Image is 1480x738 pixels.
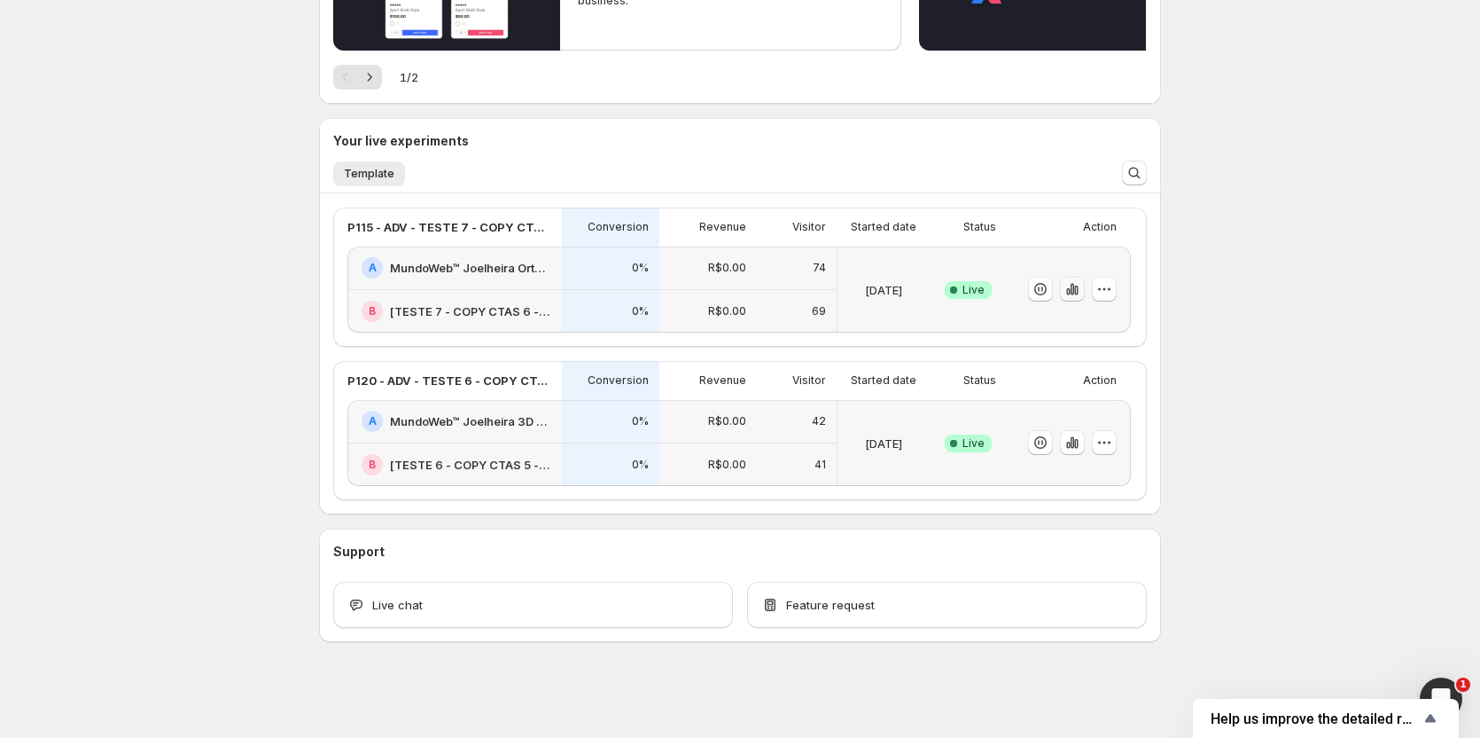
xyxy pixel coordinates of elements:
h2: MundoWeb™ Joelheira Ortopédica De Cobre CopperFlex - A3 [390,259,551,277]
p: P115 - ADV - TESTE 7 - COPY CTA 6 - [DATE] 11:51:21 [347,218,551,236]
span: Live [962,436,985,451]
p: Status [963,373,996,388]
span: Help us improve the detailed report for A/B campaigns [1211,711,1420,727]
span: 1 [1456,678,1470,692]
span: 1 / 2 [400,68,418,86]
p: 0% [632,414,649,428]
p: P120 - ADV - TESTE 6 - COPY CTA 5 - [DATE] 11:38:13 [347,372,551,389]
p: 0% [632,261,649,275]
p: Visitor [792,373,826,388]
h3: Support [333,543,385,561]
span: Live chat [372,596,423,614]
p: Started date [851,373,916,388]
p: 41 [814,458,826,472]
p: 69 [812,304,826,318]
p: R$0.00 [708,304,746,318]
p: R$0.00 [708,414,746,428]
span: Live [962,283,985,297]
h2: B [369,304,376,318]
p: Action [1083,220,1117,234]
p: Status [963,220,996,234]
p: Conversion [588,373,649,388]
p: 42 [812,414,826,428]
p: 0% [632,458,649,472]
p: 74 [813,261,826,275]
p: 0% [632,304,649,318]
button: Search and filter results [1122,161,1147,185]
p: Visitor [792,220,826,234]
nav: Pagination [333,65,382,90]
h3: Your live experiments [333,132,469,150]
span: Feature request [786,596,875,614]
h2: MundoWeb™ Joelheira 3D de Cobre CopperFlex - A4 [390,412,551,430]
span: Template [344,167,394,181]
h2: B [369,458,376,472]
h2: A [369,414,377,428]
p: Started date [851,220,916,234]
p: Revenue [699,373,746,388]
p: R$0.00 [708,458,746,472]
h2: A [369,261,377,275]
p: [DATE] [865,281,902,299]
button: Next [357,65,382,90]
p: R$0.00 [708,261,746,275]
button: Show survey - Help us improve the detailed report for A/B campaigns [1211,708,1441,729]
p: Revenue [699,220,746,234]
p: Conversion [588,220,649,234]
h2: [TESTE 7 - COPY CTAS 6 - [DATE]] MundoWeb™ Joelheira Ortopédica De Cobre CopperFlex - A3 [390,302,551,320]
iframe: Intercom live chat [1420,678,1462,720]
p: [DATE] [865,435,902,452]
h2: [TESTE 6 - COPY CTAS 5 - [DATE]] MundoWeb™ Joelheira 3D de Cobre CopperFlex - A4 [390,456,551,474]
p: Action [1083,373,1117,388]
